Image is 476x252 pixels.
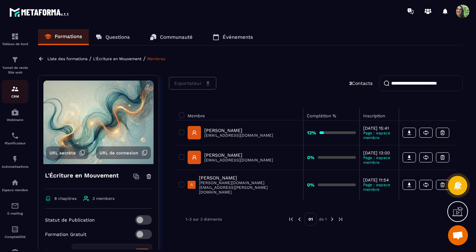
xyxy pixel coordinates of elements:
[2,118,28,122] p: Webinaire
[176,108,303,120] th: Membre
[54,196,76,201] span: 8 chapitres
[349,81,373,86] p: Contacts
[2,127,28,150] a: schedulerschedulerPlanificateur
[2,66,28,75] p: Tunnel de vente Site web
[296,216,302,222] img: prev
[186,217,222,222] p: 1-3 sur 3 éléments
[143,29,199,45] a: Communauté
[305,213,316,226] p: 01
[204,128,273,133] p: [PERSON_NAME]
[199,180,300,195] p: [PERSON_NAME][DOMAIN_NAME][EMAIL_ADDRESS][PERSON_NAME][DOMAIN_NAME]
[45,217,95,223] p: Statut de Publication
[93,56,142,61] a: L'Écriture en Mouvement
[204,158,273,162] p: [EMAIL_ADDRESS][DOMAIN_NAME]
[89,29,137,45] a: Questions
[199,175,300,180] p: [PERSON_NAME]
[45,232,86,237] p: Formation Gratuit
[11,56,19,64] img: formation
[363,126,395,131] p: [DATE] 15:41
[11,202,19,210] img: email
[363,177,395,182] p: [DATE] 11:54
[11,155,19,163] img: automations
[307,155,314,160] strong: 0%
[2,141,28,145] p: Planificateur
[11,132,19,140] img: scheduler
[105,34,130,40] p: Questions
[204,152,273,158] p: [PERSON_NAME]
[47,56,87,61] a: Liste des formations
[2,188,28,192] p: Espace membre
[147,56,165,61] a: Membres
[188,126,273,139] a: [PERSON_NAME][EMAIL_ADDRESS][DOMAIN_NAME]
[99,150,138,155] span: URL de connexion
[11,225,19,233] img: accountant
[38,29,89,45] a: Formations
[206,29,260,45] a: Événements
[49,150,76,155] span: URL secrète
[143,55,146,62] span: /
[363,182,395,192] p: Page : espace membre
[92,196,114,201] span: 3 members
[2,165,28,168] p: Automatisations
[11,32,19,40] img: formation
[2,150,28,173] a: automationsautomationsAutomatisations
[11,108,19,116] img: automations
[307,130,316,135] strong: 12%
[303,108,360,120] th: Complétion %
[43,81,154,164] img: background
[2,220,28,244] a: accountantaccountantComptabilité
[11,85,19,93] img: formation
[2,51,28,80] a: formationformationTunnel de vente Site web
[223,34,253,40] p: Événements
[319,217,327,222] p: de 1
[448,225,468,245] div: Ouvrir le chat
[2,103,28,127] a: automationsautomationsWebinaire
[96,146,151,159] button: URL de connexion
[360,108,399,120] th: Inscription
[329,216,335,222] img: next
[2,235,28,239] p: Comptabilité
[2,212,28,215] p: E-mailing
[45,171,119,180] h4: L'Écriture en Mouvement
[2,80,28,103] a: formationformationCRM
[160,34,193,40] p: Communauté
[337,216,343,222] img: next
[46,146,88,159] button: URL secrète
[89,55,91,62] span: /
[188,151,273,164] a: [PERSON_NAME][EMAIL_ADDRESS][DOMAIN_NAME]
[2,197,28,220] a: emailemailE-mailing
[2,173,28,197] a: automationsautomationsEspace membre
[204,133,273,138] p: [EMAIL_ADDRESS][DOMAIN_NAME]
[363,155,395,165] p: Page : espace membre
[349,81,352,86] strong: 3
[55,33,82,39] p: Formations
[2,95,28,98] p: CRM
[2,27,28,51] a: formationformationTableau de bord
[363,131,395,140] p: Page : espace membre
[288,216,294,222] img: prev
[11,178,19,186] img: automations
[188,175,300,195] a: [PERSON_NAME][PERSON_NAME][DOMAIN_NAME][EMAIL_ADDRESS][PERSON_NAME][DOMAIN_NAME]
[9,6,69,18] img: logo
[307,182,314,187] strong: 0%
[363,150,395,155] p: [DATE] 13:00
[2,42,28,46] p: Tableau de bord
